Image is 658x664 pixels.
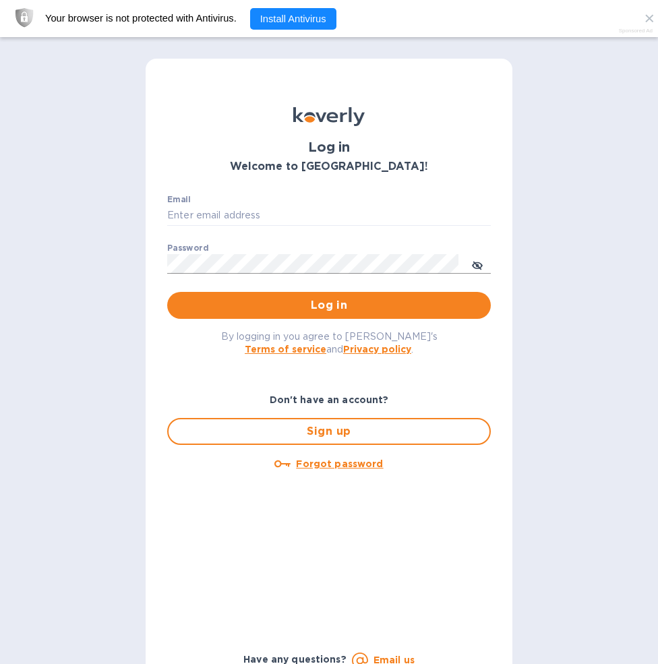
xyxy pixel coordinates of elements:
[167,244,208,252] label: Password
[293,107,365,126] img: Koverly
[167,160,491,173] h3: Welcome to [GEOGRAPHIC_DATA]!
[179,423,479,440] span: Sign up
[167,206,491,226] input: Enter email address
[178,297,480,313] span: Log in
[167,418,491,445] button: Sign up
[245,344,326,355] a: Terms of service
[296,458,383,469] u: Forgot password
[464,251,491,278] button: toggle password visibility
[167,140,491,155] h1: Log in
[221,331,438,355] span: By logging in you agree to [PERSON_NAME]'s and .
[270,394,389,405] b: Don't have an account?
[167,292,491,319] button: Log in
[343,344,411,355] a: Privacy policy
[167,196,191,204] label: Email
